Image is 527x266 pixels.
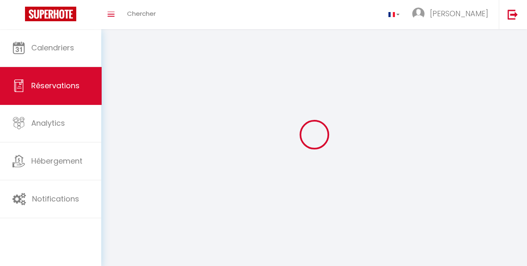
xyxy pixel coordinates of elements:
img: ... [412,7,425,20]
span: [PERSON_NAME] [430,8,488,19]
span: Hébergement [31,156,82,166]
span: Réservations [31,80,80,91]
img: logout [507,9,518,20]
span: Calendriers [31,42,74,53]
span: Analytics [31,118,65,128]
span: Notifications [32,194,79,204]
span: Chercher [127,9,156,18]
img: Super Booking [25,7,76,21]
